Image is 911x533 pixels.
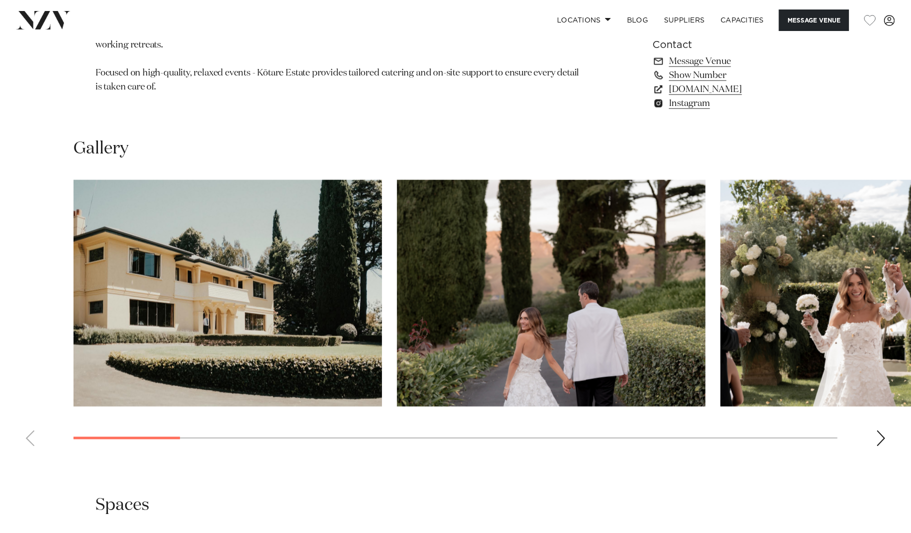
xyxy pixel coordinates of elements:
a: [DOMAIN_NAME] [652,82,815,96]
a: BLOG [619,9,656,31]
a: Show Number [652,68,815,82]
a: Capacities [713,9,772,31]
swiper-slide: 2 / 17 [397,180,705,406]
button: Message Venue [779,9,849,31]
a: Message Venue [652,54,815,68]
a: SUPPLIERS [656,9,712,31]
h6: Contact [652,37,815,52]
a: Instagram [652,96,815,110]
a: Locations [549,9,619,31]
h2: Spaces [95,494,149,517]
swiper-slide: 1 / 17 [73,180,382,406]
img: nzv-logo.png [16,11,70,29]
h2: Gallery [73,137,128,160]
